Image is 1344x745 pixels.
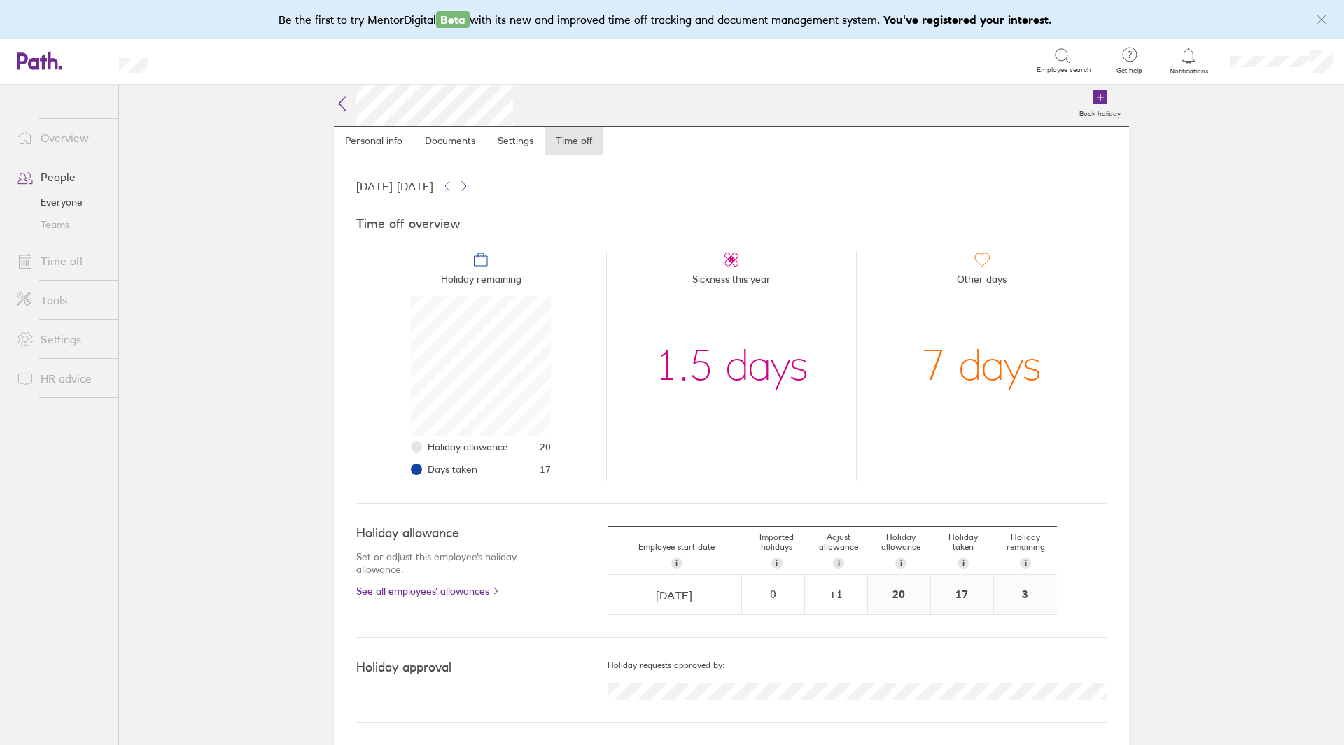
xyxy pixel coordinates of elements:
[900,558,902,569] span: i
[994,575,1057,614] div: 3
[356,586,552,597] a: See all employees' allowances
[6,247,118,275] a: Time off
[356,526,552,541] h4: Holiday allowance
[356,660,608,675] h4: Holiday approval
[441,268,521,296] span: Holiday remaining
[870,527,932,574] div: Holiday allowance
[6,364,118,392] a: HR advice
[428,464,477,475] span: Days taken
[540,441,551,453] span: 20
[962,558,965,569] span: i
[608,660,1107,670] h5: Holiday requests approved by:
[1025,558,1027,569] span: i
[838,558,840,569] span: i
[745,527,808,574] div: Imported holidays
[6,213,118,236] a: Teams
[675,558,678,569] span: i
[1166,67,1212,76] span: Notifications
[356,180,433,192] span: [DATE] - [DATE]
[545,127,603,155] a: Time off
[414,127,486,155] a: Documents
[743,588,804,600] div: 0
[957,268,1007,296] span: Other days
[185,54,221,66] div: Search
[356,551,552,576] p: Set or adjust this employee's holiday allowance.
[655,296,808,436] div: 1.5 days
[922,296,1042,436] div: 7 days
[6,325,118,353] a: Settings
[608,537,745,574] div: Employee start date
[6,286,118,314] a: Tools
[486,127,545,155] a: Settings
[932,527,995,574] div: Holiday taken
[1071,81,1129,126] a: Book holiday
[6,124,118,152] a: Overview
[808,527,870,574] div: Adjust allowance
[6,191,118,213] a: Everyone
[608,576,741,615] input: dd/mm/yyyy
[692,268,771,296] span: Sickness this year
[279,11,1066,28] div: Be the first to try MentorDigital with its new and improved time off tracking and document manage...
[931,575,993,614] div: 17
[436,11,470,28] span: Beta
[1107,66,1152,75] span: Get help
[776,558,778,569] span: i
[883,13,1052,27] b: You've registered your interest.
[334,127,414,155] a: Personal info
[806,588,867,600] div: + 1
[540,464,551,475] span: 17
[6,163,118,191] a: People
[428,441,508,453] span: Holiday allowance
[1071,106,1129,118] label: Book holiday
[1166,46,1212,76] a: Notifications
[1037,66,1091,74] span: Employee search
[868,575,930,614] div: 20
[995,527,1057,574] div: Holiday remaining
[356,217,1107,232] h4: Time off overview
